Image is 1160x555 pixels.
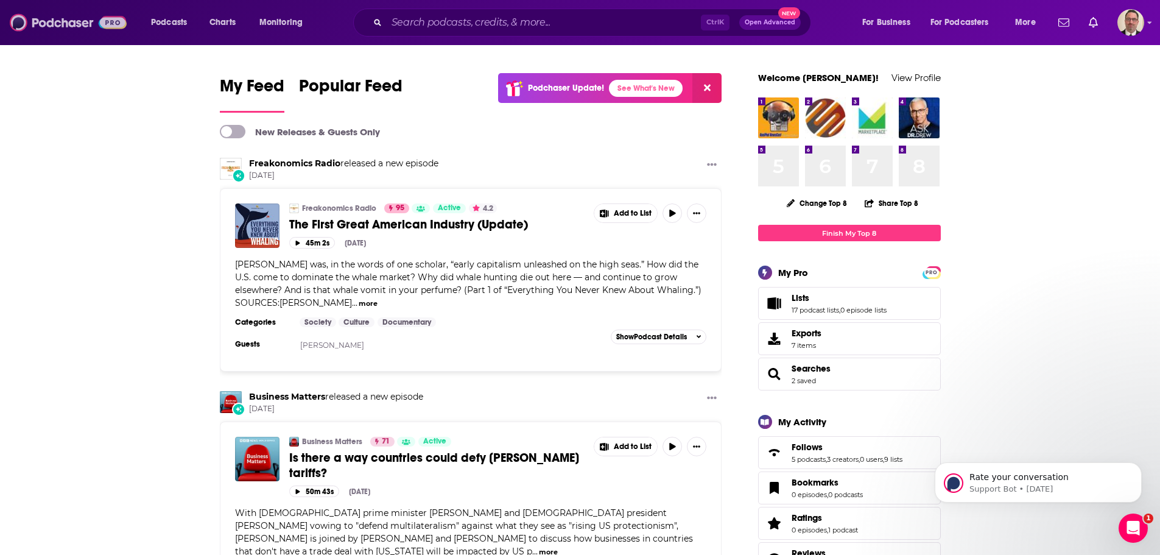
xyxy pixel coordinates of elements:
a: Active [418,437,451,447]
span: Ratings [758,507,941,540]
h3: Categories [235,317,290,327]
a: 1 podcast [828,526,858,534]
img: Podchaser - Follow, Share and Rate Podcasts [10,11,127,34]
span: Show Podcast Details [616,333,687,341]
a: Business Matters [302,437,362,447]
a: Culture [339,317,374,327]
span: 7 items [792,341,821,350]
h3: released a new episode [249,158,438,169]
button: Share Top 8 [864,191,919,215]
span: Follows [792,442,823,453]
a: Bookmarks [762,479,787,497]
span: 95 [396,202,404,214]
a: Charts [202,13,243,32]
a: 0 episodes [792,526,827,534]
div: My Pro [778,267,808,278]
span: , [839,306,840,314]
a: Welcome [PERSON_NAME]! [758,72,879,83]
span: Follows [758,436,941,469]
a: 9 lists [884,455,902,464]
a: Ratings [762,515,787,532]
img: Freakonomics Radio [220,158,242,180]
span: Podcasts [151,14,187,31]
a: Lists [792,292,887,303]
a: Popular Feed [299,76,402,113]
span: For Business [862,14,910,31]
span: , [827,490,828,499]
div: New Episode [232,403,245,416]
a: Active [433,203,466,213]
a: Follows [792,442,902,453]
a: 3 creators [827,455,859,464]
p: Podchaser Update! [528,83,604,93]
img: Rare Earth Exchanges [805,97,846,138]
span: , [859,455,860,464]
div: My Activity [778,416,826,428]
span: Bookmarks [758,472,941,504]
span: Lists [758,287,941,320]
a: 5 podcasts [792,455,826,464]
span: Ratings [792,512,822,523]
button: Show More Button [702,391,722,406]
span: More [1015,14,1036,31]
button: ShowPodcast Details [611,330,707,344]
iframe: Intercom notifications message [916,437,1160,522]
img: Marketplace [852,97,893,138]
span: Is there a way countries could defy [PERSON_NAME] tariffs? [289,450,579,481]
span: Add to List [614,442,652,451]
button: Show More Button [594,204,658,222]
span: Searches [758,358,941,391]
a: Business Matters [249,391,325,402]
div: New Episode [232,169,245,182]
img: Freakonomics Radio [289,203,299,213]
a: 95 [384,203,409,213]
img: The First Great American Industry (Update) [235,203,279,248]
span: Add to List [614,209,652,218]
a: The First Great American Industry (Update) [289,217,585,232]
div: [DATE] [349,487,370,496]
img: Business Matters [289,437,299,447]
button: open menu [142,13,203,32]
a: Business Matters [220,391,242,413]
div: [DATE] [345,239,366,247]
a: Freakonomics Radio [249,158,340,169]
img: Ask Dr. Drew [899,97,940,138]
button: open menu [854,13,926,32]
button: Open AdvancedNew [739,15,801,30]
span: , [883,455,884,464]
span: [DATE] [249,404,423,414]
img: User Profile [1117,9,1144,36]
a: [PERSON_NAME] [300,341,364,350]
a: 71 [370,437,395,447]
a: Documentary [378,317,436,327]
div: Search podcasts, credits, & more... [365,9,823,37]
span: ... [352,297,357,308]
button: Change Top 8 [779,196,855,211]
a: 2 saved [792,376,816,385]
a: Freakonomics Radio [302,203,376,213]
input: Search podcasts, credits, & more... [387,13,701,32]
a: 0 podcasts [828,490,863,499]
span: 71 [382,436,390,448]
span: The First Great American Industry (Update) [289,217,528,232]
a: 0 episodes [792,490,827,499]
button: Show More Button [687,203,706,223]
a: 17 podcast lists [792,306,839,314]
a: Show notifications dropdown [1084,12,1103,33]
a: Show notifications dropdown [1053,12,1074,33]
img: Reel Pod News Cast™ with Levon Putney [758,97,799,138]
a: PRO [924,267,939,277]
a: Society [300,317,336,327]
a: Ratings [792,512,858,523]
